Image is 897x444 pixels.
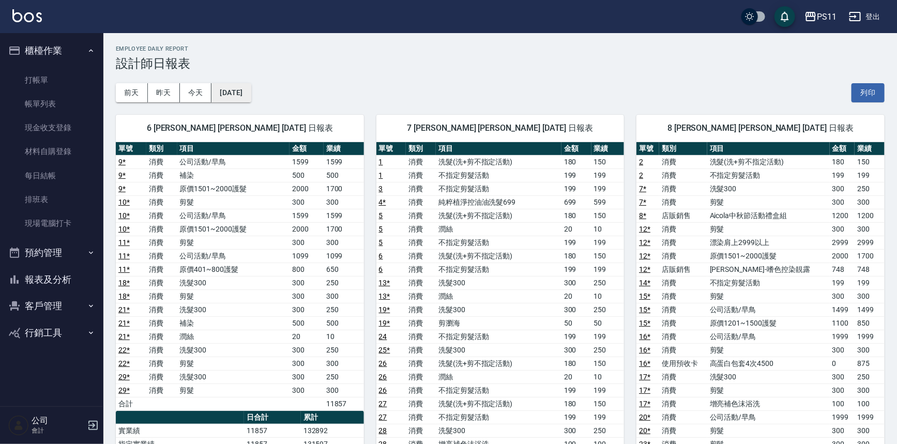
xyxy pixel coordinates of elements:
td: 洗髮300 [177,276,290,289]
td: 不指定剪髮活動 [436,263,561,276]
td: 公司活動/早鳥 [707,410,830,424]
td: 1099 [290,249,323,263]
th: 業績 [324,142,364,156]
a: 6 [379,252,383,260]
td: 店販銷售 [659,263,707,276]
button: 列印 [852,83,885,102]
span: 7 [PERSON_NAME] [PERSON_NAME] [DATE] 日報表 [389,123,612,133]
td: 消費 [146,316,177,330]
td: 公司活動/早鳥 [707,330,830,343]
td: 消費 [146,222,177,236]
a: 排班表 [4,188,99,211]
td: 180 [561,155,591,169]
td: 消費 [406,195,436,209]
td: 剪髮 [707,343,830,357]
td: 消費 [146,384,177,397]
td: 250 [324,370,364,384]
h3: 設計師日報表 [116,56,885,71]
td: 剪髮 [177,195,290,209]
td: 180 [561,397,591,410]
td: 250 [324,276,364,289]
button: 今天 [180,83,212,102]
td: 199 [591,182,625,195]
th: 日合計 [244,411,301,424]
td: 使用預收卡 [659,357,707,370]
td: 剪髮 [177,357,290,370]
button: 預約管理 [4,239,99,266]
td: 180 [561,209,591,222]
td: 100 [830,397,855,410]
td: 公司活動/早鳥 [177,249,290,263]
td: 消費 [659,182,707,195]
th: 單號 [636,142,659,156]
td: 199 [591,236,625,249]
td: 300 [290,343,323,357]
td: 300 [324,236,364,249]
td: 消費 [659,195,707,209]
td: 2999 [855,236,885,249]
td: 消費 [406,249,436,263]
td: 199 [830,276,855,289]
td: 原價1501~2000護髮 [177,222,290,236]
td: 199 [561,410,591,424]
td: 199 [561,330,591,343]
td: 洗髮300 [436,303,561,316]
td: 300 [830,195,855,209]
td: 消費 [406,370,436,384]
td: 199 [855,276,885,289]
td: 199 [561,384,591,397]
td: 消費 [406,357,436,370]
td: 199 [591,263,625,276]
td: 50 [561,316,591,330]
td: 300 [830,343,855,357]
td: 1999 [855,410,885,424]
td: 潤絲 [436,289,561,303]
td: 300 [290,357,323,370]
td: 原價401~800護髮 [177,263,290,276]
td: 199 [591,410,625,424]
td: 消費 [406,263,436,276]
td: 消費 [659,343,707,357]
td: 消費 [146,182,177,195]
button: 前天 [116,83,148,102]
td: 10 [324,330,364,343]
td: 剪髮 [177,384,290,397]
td: 1599 [290,209,323,222]
td: 消費 [146,236,177,249]
td: 300 [324,384,364,397]
button: PS11 [800,6,841,27]
td: 199 [561,263,591,276]
td: 20 [561,370,591,384]
a: 26 [379,373,387,381]
th: 項目 [707,142,830,156]
a: 27 [379,413,387,421]
td: 不指定剪髮活動 [436,330,561,343]
td: 洗髮(洗+剪不指定活動) [436,249,561,263]
td: 洗髮300 [707,182,830,195]
div: PS11 [817,10,837,23]
td: 10 [591,370,625,384]
td: 150 [855,155,885,169]
a: 5 [379,238,383,247]
td: 2000 [830,249,855,263]
a: 2 [639,158,643,166]
td: 1099 [324,249,364,263]
td: 1999 [830,410,855,424]
td: 180 [561,249,591,263]
td: 500 [324,316,364,330]
td: 300 [324,289,364,303]
td: [PERSON_NAME]-嗜色控染靚露 [707,263,830,276]
td: 300 [561,303,591,316]
td: 剪髮 [707,289,830,303]
td: 消費 [659,222,707,236]
td: 800 [290,263,323,276]
td: 11857 [324,397,364,410]
td: 公司活動/早鳥 [707,303,830,316]
td: 300 [855,343,885,357]
td: 20 [561,222,591,236]
td: 消費 [659,397,707,410]
td: 199 [591,330,625,343]
td: 300 [290,276,323,289]
td: 洗髮300 [177,343,290,357]
td: 199 [561,182,591,195]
